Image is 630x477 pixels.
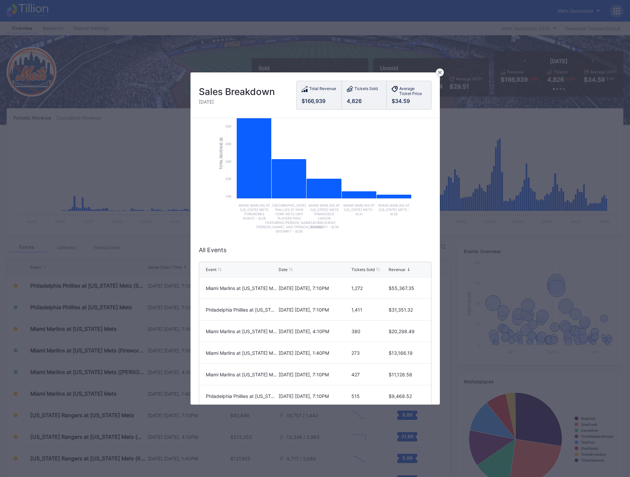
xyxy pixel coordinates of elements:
div: Philadelphia Phillies at [US_STATE] Mets (SNY Players Pins Featuring [PERSON_NAME], [PERSON_NAME]... [206,307,277,313]
div: Event [206,267,216,272]
div: 4,826 [347,98,381,104]
div: $11,128.56 [389,372,424,377]
div: $20,298.49 [389,329,424,334]
div: Date [279,267,288,272]
div: [DATE] [DATE], 7:10PM [279,393,350,399]
text: [GEOGRAPHIC_DATA] Phillies at New York Mets (SNY Players Pins Featuring [PERSON_NAME], [PERSON_NA... [256,203,322,233]
div: $55,367.35 [389,285,424,291]
div: $166,939 [302,98,336,104]
div: $9,468.52 [389,393,424,399]
div: $31,351.32 [389,307,424,313]
div: Tickets Sold [354,86,378,93]
div: [DATE] [DATE], 7:10PM [279,307,350,313]
text: Total Revenue ($) [219,138,223,170]
div: 515 [351,393,387,399]
text: 40k [225,142,232,146]
div: [DATE] [DATE], 7:10PM [279,372,350,377]
div: All Events [199,246,432,253]
text: 30k [225,159,232,163]
text: Miami Marlins at [US_STATE] Mets (Fireworks Night) - 8/29 [238,203,270,220]
div: [DATE] [DATE], 4:10PM [279,329,350,334]
div: Miami Marlins at [US_STATE] Mets ([PERSON_NAME] Giveaway) [206,329,277,334]
text: Miami Marlins at [US_STATE] Mets - 8/31 [343,203,375,216]
div: 427 [351,372,387,377]
div: 380 [351,329,387,334]
div: Total Revenue [309,86,336,93]
div: Miami Marlins at [US_STATE] Mets [206,372,277,377]
text: 10k [226,194,232,198]
div: [DATE] [DATE], 1:40PM [279,350,350,356]
div: 1,411 [351,307,387,313]
div: [DATE] [DATE], 7:10PM [279,285,350,291]
div: $13,166.19 [389,350,424,356]
div: Average Ticket Price [399,86,426,96]
div: 1,272 [351,285,387,291]
text: Miami Marlins at [US_STATE] Mets (Francisco Lindor Bobblehead Giveaway) - 8/30 [309,203,340,229]
div: Miami Marlins at [US_STATE] Mets (Fireworks Night) [206,285,277,291]
text: 50k [225,124,232,128]
div: 273 [351,350,387,356]
div: [DATE] [199,99,275,105]
text: Miami Marlins at [US_STATE] Mets - 8/28 [378,203,410,216]
div: Miami Marlins at [US_STATE] Mets [206,350,277,356]
svg: Chart title [215,105,415,238]
div: Philadelphia Phillies at [US_STATE] Mets [206,393,277,399]
div: Sales Breakdown [199,86,275,97]
text: 20k [225,177,232,181]
div: Tickets Sold [351,267,375,272]
div: Revenue [389,267,405,272]
div: $34.59 [392,98,426,104]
